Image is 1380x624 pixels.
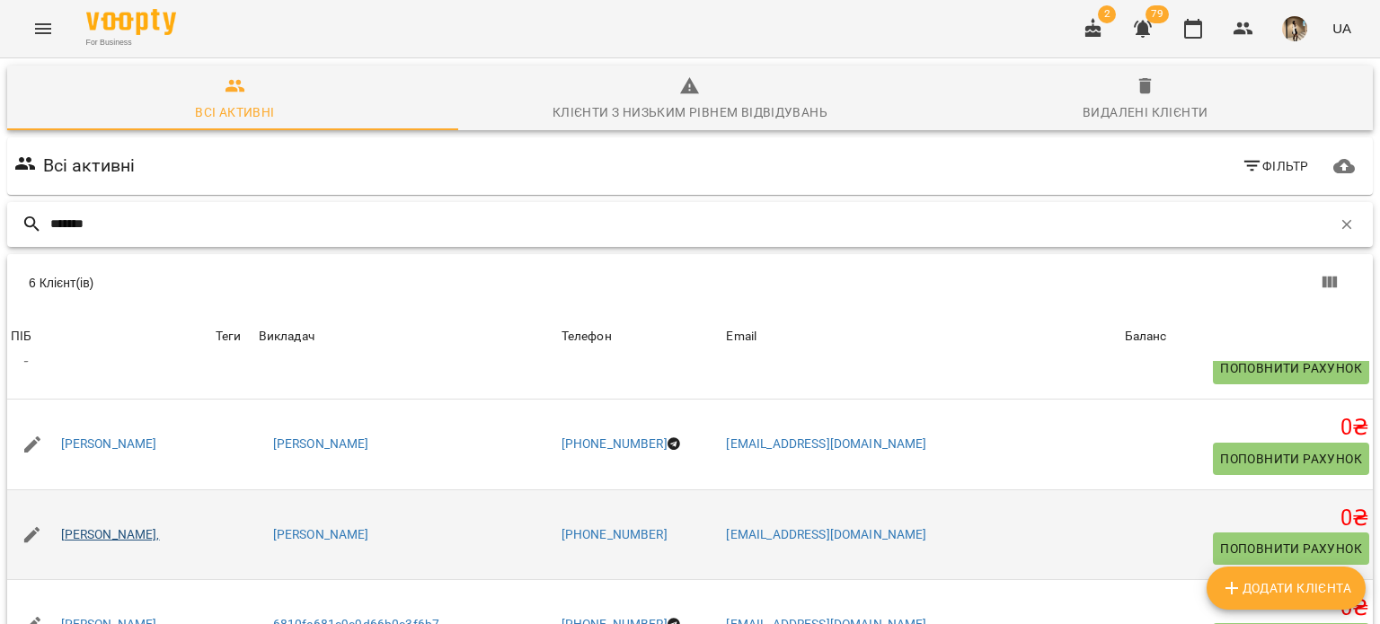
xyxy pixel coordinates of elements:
[1213,532,1369,565] button: Поповнити рахунок
[1234,150,1316,182] button: Фільтр
[11,326,31,347] div: Sort
[11,326,31,347] div: ПІБ
[726,436,926,451] a: [EMAIL_ADDRESS][DOMAIN_NAME]
[216,326,252,347] div: Теги
[1125,326,1369,347] span: Баланс
[11,326,208,347] span: ПІБ
[726,527,926,541] a: [EMAIL_ADDRESS][DOMAIN_NAME]
[61,435,157,453] a: [PERSON_NAME]
[562,527,668,541] a: [PHONE_NUMBER]
[195,101,274,123] div: Всі активні
[1282,16,1307,41] img: 2a62ede1beb3f2f8ac37e3d35552d8e0.jpg
[1125,414,1369,442] h5: 0 ₴
[259,326,554,347] span: Викладач
[1213,443,1369,475] button: Поповнити рахунок
[1220,448,1362,470] span: Поповнити рахунок
[726,326,756,347] div: Email
[7,254,1373,312] div: Table Toolbar
[1221,577,1351,599] span: Додати клієнта
[1125,505,1369,532] h5: 0 ₴
[259,326,314,347] div: Викладач
[1207,567,1366,610] button: Додати клієнта
[273,435,369,453] a: [PERSON_NAME]
[562,326,612,347] div: Sort
[1125,326,1167,347] div: Sort
[1213,352,1369,384] button: Поповнити рахунок
[1325,12,1358,45] button: UA
[29,274,701,292] div: 6 Клієнт(ів)
[259,326,314,347] div: Sort
[43,152,136,180] h6: Всі активні
[1125,594,1369,622] h5: 0 ₴
[562,436,668,451] a: [PHONE_NUMBER]
[1332,19,1351,38] span: UA
[1220,357,1362,379] span: Поповнити рахунок
[86,9,176,35] img: Voopty Logo
[553,101,827,123] div: Клієнти з низьким рівнем відвідувань
[1146,5,1169,23] span: 79
[1242,155,1309,177] span: Фільтр
[1125,326,1167,347] div: Баланс
[726,326,1117,347] span: Email
[726,326,756,347] div: Sort
[22,7,65,50] button: Menu
[1220,538,1362,559] span: Поповнити рахунок
[273,526,369,544] a: [PERSON_NAME]
[1083,101,1207,123] div: Видалені клієнти
[1308,261,1351,304] button: Показати колонки
[562,326,720,347] span: Телефон
[61,526,160,544] a: [PERSON_NAME],
[86,37,176,48] span: For Business
[562,326,612,347] div: Телефон
[1098,5,1116,23] span: 2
